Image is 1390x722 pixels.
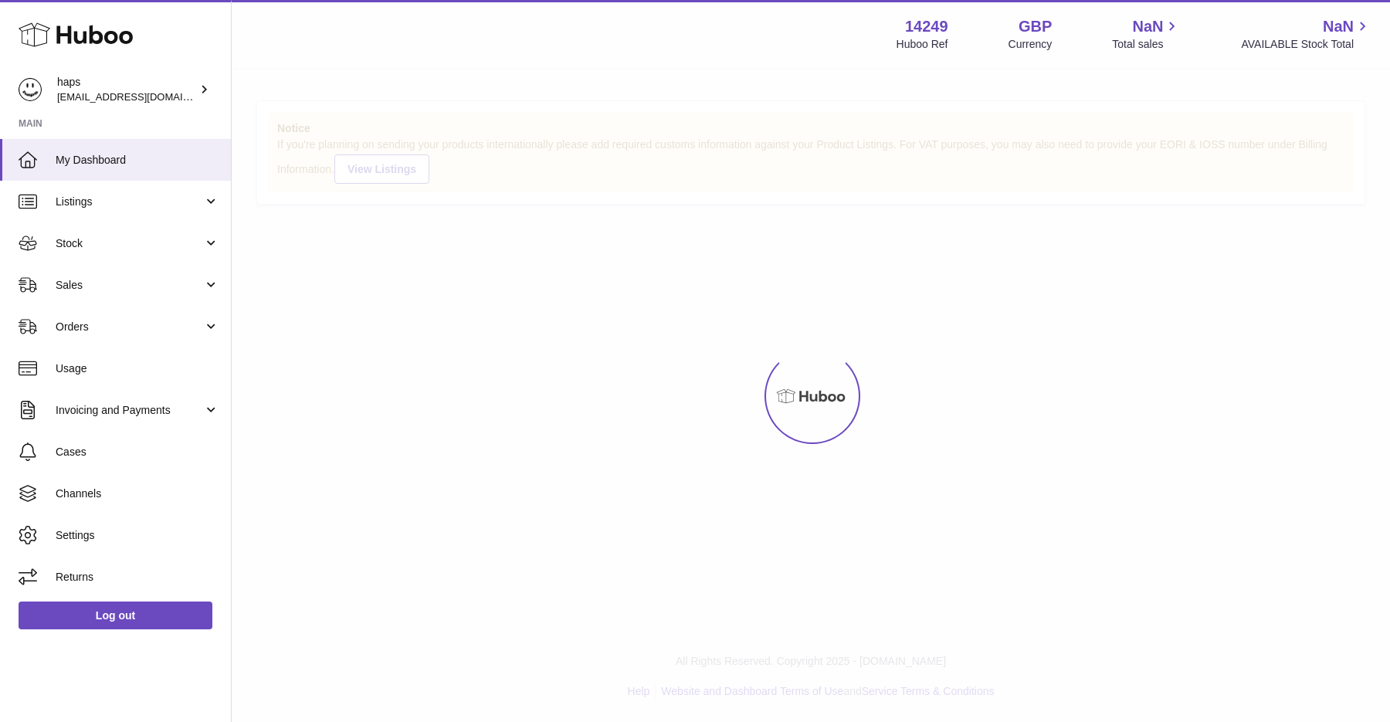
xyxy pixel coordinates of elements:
span: Settings [56,528,219,543]
span: Returns [56,570,219,585]
a: NaN AVAILABLE Stock Total [1241,16,1371,52]
span: Sales [56,278,203,293]
span: Usage [56,361,219,376]
span: Cases [56,445,219,459]
a: Log out [19,602,212,629]
div: Currency [1009,37,1053,52]
span: Orders [56,320,203,334]
span: Channels [56,486,219,501]
img: hello@gethaps.co.uk [19,78,42,101]
div: Huboo Ref [897,37,948,52]
span: My Dashboard [56,153,219,168]
strong: 14249 [905,16,948,37]
span: [EMAIL_ADDRESS][DOMAIN_NAME] [57,90,227,103]
div: haps [57,75,196,104]
strong: GBP [1019,16,1052,37]
span: Invoicing and Payments [56,403,203,418]
span: AVAILABLE Stock Total [1241,37,1371,52]
span: NaN [1323,16,1354,37]
span: Total sales [1112,37,1181,52]
span: Listings [56,195,203,209]
a: NaN Total sales [1112,16,1181,52]
span: NaN [1132,16,1163,37]
span: Stock [56,236,203,251]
